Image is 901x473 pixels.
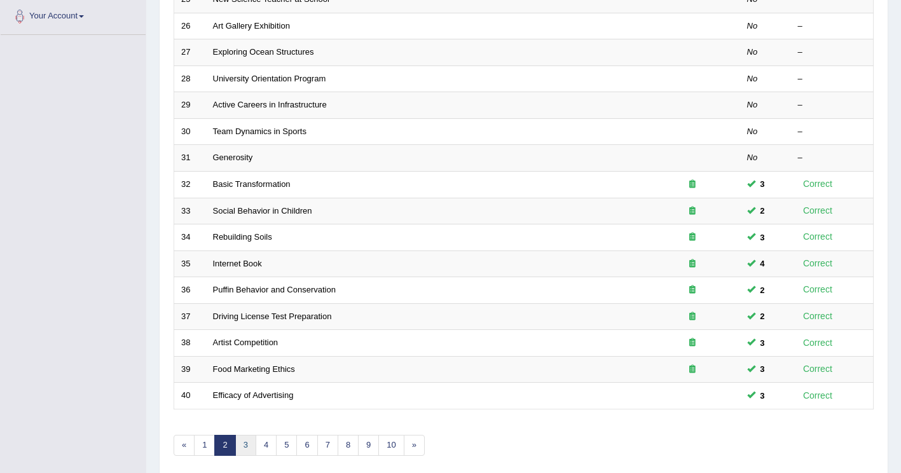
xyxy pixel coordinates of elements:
[174,330,206,357] td: 38
[213,21,290,31] a: Art Gallery Exhibition
[213,390,294,400] a: Efficacy of Advertising
[235,435,256,456] a: 3
[798,230,838,244] div: Correct
[256,435,277,456] a: 4
[652,179,733,191] div: Exam occurring question
[174,65,206,92] td: 28
[652,205,733,217] div: Exam occurring question
[798,152,867,164] div: –
[213,338,279,347] a: Artist Competition
[755,204,770,217] span: You can still take this question
[358,435,379,456] a: 9
[798,46,867,58] div: –
[174,198,206,224] td: 33
[174,13,206,39] td: 26
[755,177,770,191] span: You can still take this question
[213,127,306,136] a: Team Dynamics in Sports
[755,310,770,323] span: You can still take this question
[755,284,770,297] span: You can still take this question
[174,356,206,383] td: 39
[213,206,312,216] a: Social Behavior in Children
[296,435,317,456] a: 6
[213,312,332,321] a: Driving License Test Preparation
[214,435,235,456] a: 2
[798,362,838,376] div: Correct
[174,92,206,119] td: 29
[747,74,758,83] em: No
[652,258,733,270] div: Exam occurring question
[798,309,838,324] div: Correct
[194,435,215,456] a: 1
[213,285,336,294] a: Puffin Behavior and Conservation
[174,250,206,277] td: 35
[174,383,206,409] td: 40
[747,153,758,162] em: No
[174,435,195,456] a: «
[317,435,338,456] a: 7
[798,256,838,271] div: Correct
[798,73,867,85] div: –
[798,20,867,32] div: –
[747,100,758,109] em: No
[213,74,326,83] a: University Orientation Program
[213,259,262,268] a: Internet Book
[404,435,425,456] a: »
[213,364,295,374] a: Food Marketing Ethics
[213,47,314,57] a: Exploring Ocean Structures
[213,100,327,109] a: Active Careers in Infrastructure
[213,153,253,162] a: Generosity
[755,257,770,270] span: You can still take this question
[338,435,359,456] a: 8
[652,231,733,243] div: Exam occurring question
[652,337,733,349] div: Exam occurring question
[755,231,770,244] span: You can still take this question
[798,388,838,403] div: Correct
[378,435,404,456] a: 10
[213,179,291,189] a: Basic Transformation
[747,127,758,136] em: No
[798,203,838,218] div: Correct
[747,21,758,31] em: No
[174,145,206,172] td: 31
[755,336,770,350] span: You can still take this question
[174,303,206,330] td: 37
[652,311,733,323] div: Exam occurring question
[174,118,206,145] td: 30
[798,126,867,138] div: –
[798,177,838,191] div: Correct
[174,171,206,198] td: 32
[755,362,770,376] span: You can still take this question
[798,336,838,350] div: Correct
[798,99,867,111] div: –
[174,39,206,66] td: 27
[755,389,770,402] span: You can still take this question
[652,364,733,376] div: Exam occurring question
[174,277,206,304] td: 36
[747,47,758,57] em: No
[798,282,838,297] div: Correct
[174,224,206,251] td: 34
[652,284,733,296] div: Exam occurring question
[276,435,297,456] a: 5
[213,232,272,242] a: Rebuilding Soils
